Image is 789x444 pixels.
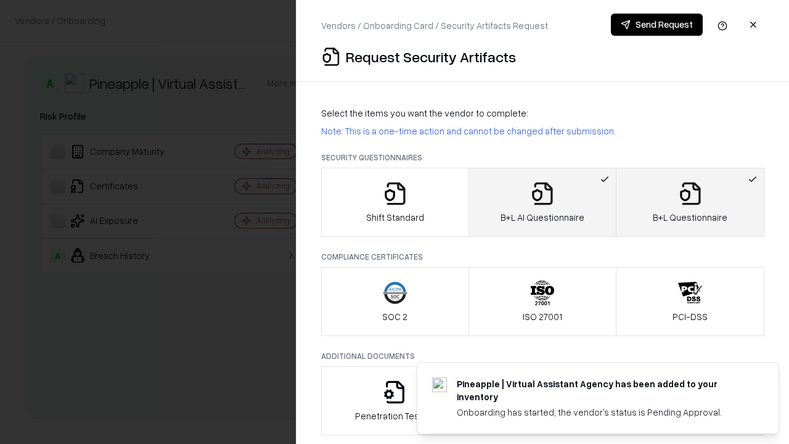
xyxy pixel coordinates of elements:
p: Shift Standard [366,211,424,224]
p: Additional Documents [321,351,764,361]
p: Penetration Testing [355,409,435,422]
button: SOC 2 [321,267,469,336]
p: B+L AI Questionnaire [501,211,584,224]
p: Compliance Certificates [321,252,764,262]
p: PCI-DSS [672,310,708,323]
p: Vendors / Onboarding Card / Security Artifacts Request [321,19,548,32]
button: B+L Questionnaire [616,168,764,237]
p: Select the items you want the vendor to complete: [321,107,764,120]
button: B+L AI Questionnaire [468,168,617,237]
p: Note: This is a one-time action and cannot be changed after submission. [321,125,764,138]
button: Penetration Testing [321,366,469,435]
p: Request Security Artifacts [346,47,516,67]
button: PCI-DSS [616,267,764,336]
p: B+L Questionnaire [653,211,727,224]
p: ISO 27001 [523,310,562,323]
div: Onboarding has started, the vendor's status is Pending Approval. [457,406,749,419]
button: Shift Standard [321,168,469,237]
button: Send Request [611,14,703,36]
p: Security Questionnaires [321,152,764,163]
div: Pineapple | Virtual Assistant Agency has been added to your inventory [457,377,749,403]
p: SOC 2 [382,310,407,323]
img: trypineapple.com [432,377,447,392]
button: ISO 27001 [468,267,617,336]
